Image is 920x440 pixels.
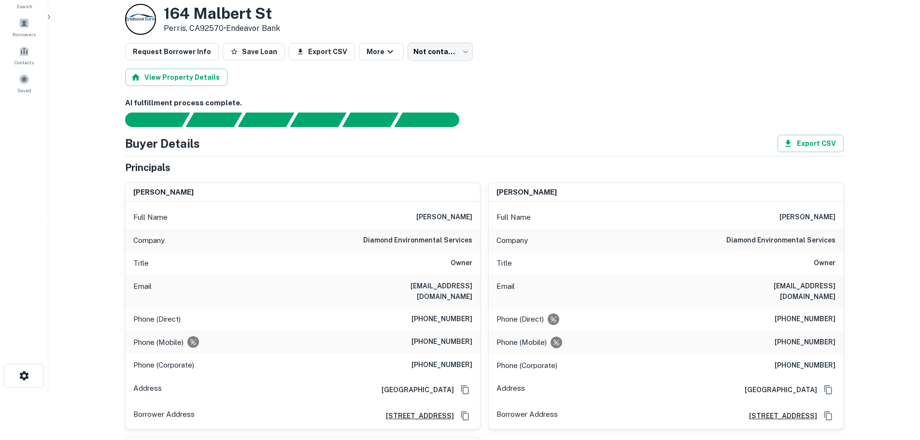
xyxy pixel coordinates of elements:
[133,187,194,198] h6: [PERSON_NAME]
[458,409,472,423] button: Copy Address
[775,337,835,348] h6: [PHONE_NUMBER]
[726,235,835,246] h6: diamond environmental services
[775,313,835,325] h6: [PHONE_NUMBER]
[133,235,165,246] p: Company
[3,14,45,40] a: Borrowers
[342,113,398,127] div: Principals found, still searching for contact information. This may take time...
[226,24,280,33] a: Endeavor Bank
[411,313,472,325] h6: [PHONE_NUMBER]
[133,337,184,348] p: Phone (Mobile)
[133,313,181,325] p: Phone (Direct)
[737,384,817,395] h6: [GEOGRAPHIC_DATA]
[411,359,472,371] h6: [PHONE_NUMBER]
[496,212,531,223] p: Full Name
[496,235,528,246] p: Company
[775,360,835,371] h6: [PHONE_NUMBER]
[3,70,45,96] a: Saved
[374,384,454,395] h6: [GEOGRAPHIC_DATA]
[451,257,472,269] h6: Owner
[872,363,920,409] iframe: Chat Widget
[125,43,219,60] button: Request Borrower Info
[496,409,558,423] p: Borrower Address
[741,411,817,421] a: [STREET_ADDRESS]
[3,42,45,68] a: Contacts
[458,383,472,397] button: Copy Address
[290,113,346,127] div: Principals found, AI now looking for contact information...
[821,409,835,423] button: Copy Address
[779,212,835,223] h6: [PERSON_NAME]
[125,98,844,109] h6: AI fulfillment process complete.
[548,313,559,325] div: Requests to not be contacted at this number
[289,43,355,60] button: Export CSV
[133,212,168,223] p: Full Name
[187,336,199,348] div: Requests to not be contacted at this number
[125,160,170,175] h5: Principals
[496,257,512,269] p: Title
[496,187,557,198] h6: [PERSON_NAME]
[378,411,454,421] a: [STREET_ADDRESS]
[496,281,515,302] p: Email
[778,135,844,152] button: Export CSV
[133,281,152,302] p: Email
[363,235,472,246] h6: diamond environmental services
[395,113,471,127] div: AI fulfillment process complete.
[821,383,835,397] button: Copy Address
[238,113,294,127] div: Documents found, AI parsing details...
[496,313,544,325] p: Phone (Direct)
[164,23,280,34] p: Perris, CA92570 •
[185,113,242,127] div: Your request is received and processing...
[13,30,36,38] span: Borrowers
[133,409,195,423] p: Borrower Address
[551,337,562,348] div: Requests to not be contacted at this number
[125,69,227,86] button: View Property Details
[359,43,404,60] button: More
[133,257,149,269] p: Title
[133,359,194,371] p: Phone (Corporate)
[496,383,525,397] p: Address
[356,281,472,302] h6: [EMAIL_ADDRESS][DOMAIN_NAME]
[17,86,31,94] span: Saved
[411,336,472,348] h6: [PHONE_NUMBER]
[496,337,547,348] p: Phone (Mobile)
[164,4,280,23] h3: 164 Malbert St
[223,43,285,60] button: Save Loan
[125,135,200,152] h4: Buyer Details
[416,212,472,223] h6: [PERSON_NAME]
[16,2,32,10] span: Search
[113,113,186,127] div: Sending borrower request to AI...
[133,383,162,397] p: Address
[720,281,835,302] h6: [EMAIL_ADDRESS][DOMAIN_NAME]
[496,360,557,371] p: Phone (Corporate)
[14,58,34,66] span: Contacts
[408,43,473,61] div: Not contacted
[814,257,835,269] h6: Owner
